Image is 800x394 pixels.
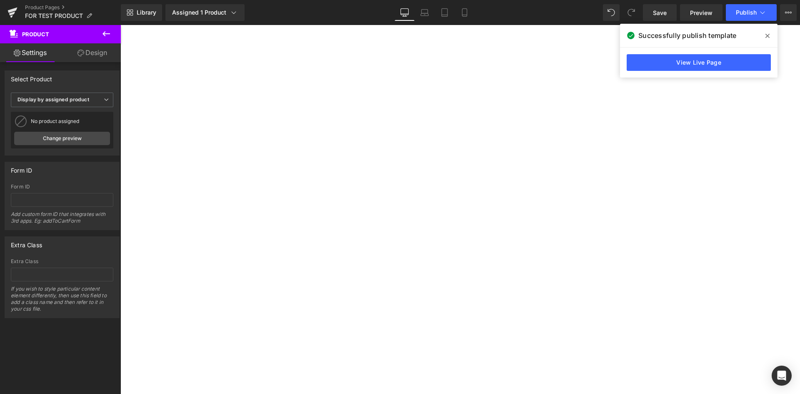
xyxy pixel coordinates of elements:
a: Tablet [435,4,455,21]
span: Library [137,9,156,16]
div: No product assigned [31,118,110,124]
span: Publish [736,9,757,16]
button: Publish [726,4,777,21]
span: Preview [690,8,712,17]
div: Extra Class [11,258,113,264]
button: More [780,4,797,21]
div: Assigned 1 Product [172,8,238,17]
div: Extra Class [11,237,42,248]
a: Change preview [14,132,110,145]
div: Add custom form ID that integrates with 3rd apps. Eg: addToCartForm [11,211,113,230]
span: FOR TEST PRODUCT [25,13,83,19]
a: Preview [680,4,722,21]
a: Product Pages [25,4,121,11]
button: Undo [603,4,620,21]
a: View Live Page [627,54,771,71]
span: Save [653,8,667,17]
a: Desktop [395,4,415,21]
div: Form ID [11,184,113,190]
a: New Library [121,4,162,21]
img: pImage [14,115,27,128]
b: Display by assigned product [17,96,89,103]
span: Successfully publish template [638,30,736,40]
span: Product [22,31,49,38]
div: Select Product [11,71,52,83]
div: If you wish to style particular content element differently, then use this field to add a class n... [11,286,113,318]
a: Mobile [455,4,475,21]
div: Form ID [11,162,32,174]
a: Laptop [415,4,435,21]
div: Open Intercom Messenger [772,366,792,386]
button: Redo [623,4,640,21]
a: Design [62,43,122,62]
